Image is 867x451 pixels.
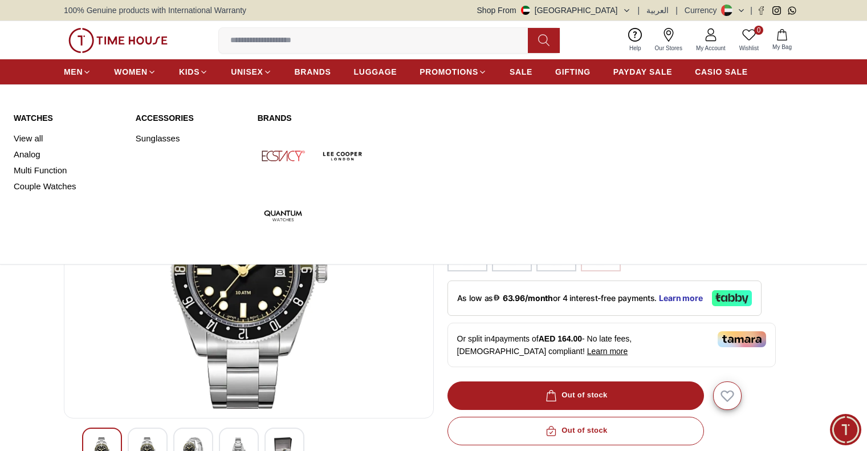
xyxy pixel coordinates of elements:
[258,190,308,241] img: Quantum
[295,66,331,78] span: BRANDS
[766,27,799,54] button: My Bag
[179,62,208,82] a: KIDS
[114,62,156,82] a: WOMEN
[114,66,148,78] span: WOMEN
[136,112,244,124] a: Accessories
[64,5,246,16] span: 100% Genuine products with International Warranty
[420,66,478,78] span: PROMOTIONS
[231,62,271,82] a: UNISEX
[622,26,648,55] a: Help
[68,28,168,53] img: ...
[377,131,428,181] img: Kenneth Scott
[718,331,766,347] img: Tamara
[768,43,796,51] span: My Bag
[258,112,488,124] a: Brands
[74,135,424,409] img: Tornado Lumina Date Just Men's Analog Black Dial Watch - T24006-A
[830,414,861,445] div: Chat Widget
[231,66,263,78] span: UNISEX
[136,131,244,147] a: Sunglasses
[675,5,678,16] span: |
[420,62,487,82] a: PROMOTIONS
[14,147,122,162] a: Analog
[258,131,308,181] img: Ecstacy
[735,44,763,52] span: Wishlist
[447,323,776,367] div: Or split in 4 payments of - No late fees, [DEMOGRAPHIC_DATA] compliant!
[788,6,796,15] a: Whatsapp
[695,66,748,78] span: CASIO SALE
[613,66,672,78] span: PAYDAY SALE
[539,334,582,343] span: AED 164.00
[757,6,766,15] a: Facebook
[754,26,763,35] span: 0
[691,44,730,52] span: My Account
[521,6,530,15] img: United Arab Emirates
[648,26,689,55] a: Our Stores
[625,44,646,52] span: Help
[437,131,487,181] img: Tornado
[14,162,122,178] a: Multi Function
[64,66,83,78] span: MEN
[638,5,640,16] span: |
[510,66,532,78] span: SALE
[14,178,122,194] a: Couple Watches
[179,66,200,78] span: KIDS
[14,112,122,124] a: Watches
[477,5,631,16] button: Shop From[GEOGRAPHIC_DATA]
[295,62,331,82] a: BRANDS
[354,66,397,78] span: LUGGAGE
[510,62,532,82] a: SALE
[64,62,91,82] a: MEN
[646,5,669,16] button: العربية
[354,62,397,82] a: LUGGAGE
[695,62,748,82] a: CASIO SALE
[613,62,672,82] a: PAYDAY SALE
[772,6,781,15] a: Instagram
[650,44,687,52] span: Our Stores
[14,131,122,147] a: View all
[732,26,766,55] a: 0Wishlist
[318,131,368,181] img: Lee Cooper
[587,347,628,356] span: Learn more
[750,5,752,16] span: |
[685,5,722,16] div: Currency
[555,62,591,82] a: GIFTING
[555,66,591,78] span: GIFTING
